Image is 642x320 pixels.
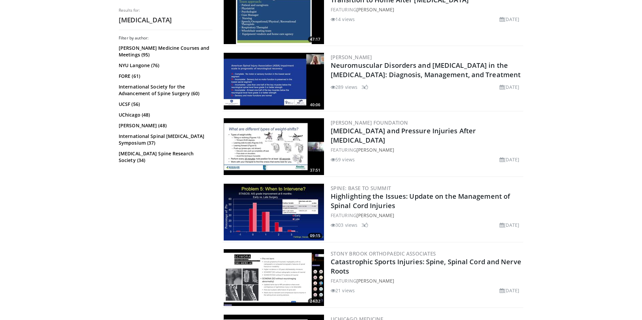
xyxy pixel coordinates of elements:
[356,6,394,13] a: [PERSON_NAME]
[500,221,519,228] li: [DATE]
[356,278,394,284] a: [PERSON_NAME]
[331,61,521,79] a: Neuromuscular Disorders and [MEDICAL_DATA] in the [MEDICAL_DATA]: Diagnosis, Management, and Trea...
[119,150,211,164] a: [MEDICAL_DATA] Spine Research Society (34)
[308,233,322,239] span: 09:15
[308,298,322,304] span: 24:32
[331,277,522,284] div: FEATURING
[500,287,519,294] li: [DATE]
[224,249,324,306] a: 24:32
[224,118,324,175] img: b0a830a1-543d-4987-b64d-d01c7f76f469.300x170_q85_crop-smart_upscale.jpg
[224,184,324,241] img: 18af605a-0bb4-4d0c-9272-bed6e2dee538.300x170_q85_crop-smart_upscale.jpg
[500,84,519,91] li: [DATE]
[119,35,212,41] h3: Filter by author:
[331,84,357,91] li: 289 views
[119,8,212,13] p: Results for:
[331,250,436,257] a: Stony Brook Orthopaedic Associates
[331,192,510,210] a: Highlighting the Issues: Update on the Management of Spinal Cord Injuries
[331,212,522,219] div: FEATURING
[331,16,355,23] li: 14 views
[331,146,522,153] div: FEATURING
[119,112,211,118] a: UChicago (48)
[308,167,322,173] span: 37:51
[119,16,212,24] h2: [MEDICAL_DATA]
[224,53,324,110] a: 40:06
[361,221,368,228] li: 3
[119,122,211,129] a: [PERSON_NAME] (48)
[331,185,391,191] a: Spine: Base to Summit
[119,62,211,69] a: NYU Langone (76)
[331,119,408,126] a: [PERSON_NAME] Foundation
[308,102,322,108] span: 40:06
[361,84,368,91] li: 3
[224,53,324,110] img: 1accaecc-4f36-4234-be31-121e938d0973.300x170_q85_crop-smart_upscale.jpg
[331,257,521,276] a: Catastrophic Sports Injuries: Spine, Spinal Cord and Nerve Roots
[356,212,394,218] a: [PERSON_NAME]
[119,84,211,97] a: International Society for the Advancement of Spine Surgery (60)
[356,147,394,153] a: [PERSON_NAME]
[500,156,519,163] li: [DATE]
[331,6,522,13] div: FEATURING
[224,249,324,306] img: 913e60a6-8e98-48f4-b43e-d36b4991c887.300x170_q85_crop-smart_upscale.jpg
[500,16,519,23] li: [DATE]
[308,36,322,42] span: 47:17
[331,156,355,163] li: 59 views
[119,133,211,146] a: International Spinal [MEDICAL_DATA] Symposium (37)
[119,45,211,58] a: [PERSON_NAME] Medicine Courses and Meetings (95)
[119,73,211,79] a: FORE (61)
[331,54,372,60] a: [PERSON_NAME]
[331,126,476,145] a: [MEDICAL_DATA] and Pressure Injuries After [MEDICAL_DATA]
[119,101,211,108] a: UCSF (56)
[331,221,357,228] li: 303 views
[224,184,324,241] a: 09:15
[331,287,355,294] li: 21 views
[224,118,324,175] a: 37:51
